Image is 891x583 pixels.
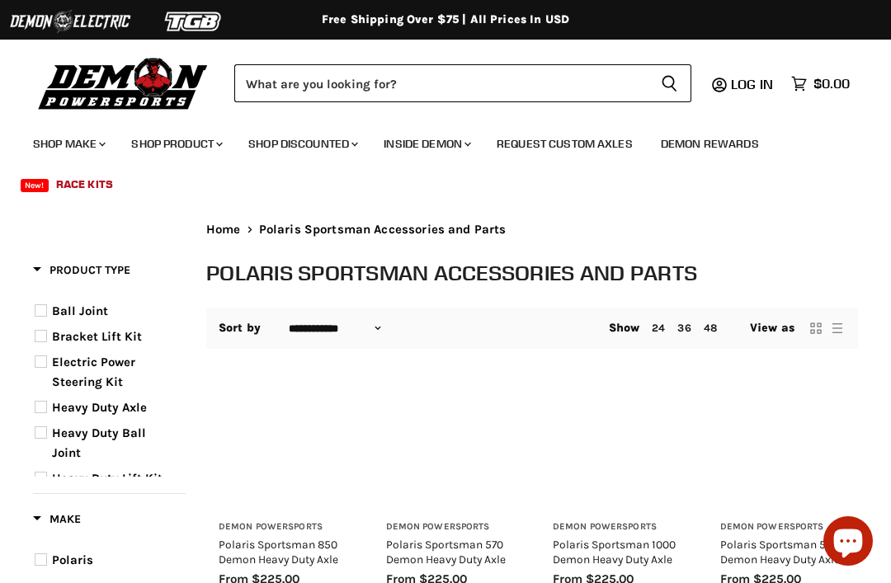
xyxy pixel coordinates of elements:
[386,521,512,534] h3: Demon Powersports
[21,120,846,201] ul: Main menu
[33,512,81,526] span: Make
[52,329,142,344] span: Bracket Lift Kit
[219,521,345,534] h3: Demon Powersports
[553,383,679,510] a: Polaris Sportsman 1000 Demon Heavy Duty Axle
[33,511,81,532] button: Filter by Make
[648,64,691,102] button: Search
[818,516,878,570] inbox-online-store-chat: Shopify online store chat
[371,127,481,161] a: Inside Demon
[808,320,824,336] button: grid view
[206,259,858,286] h1: Polaris Sportsman Accessories and Parts
[206,223,241,237] a: Home
[652,322,665,334] a: 24
[386,538,506,566] a: Polaris Sportsman 570 Demon Heavy Duty Axle
[234,64,691,102] form: Product
[119,127,233,161] a: Shop Product
[724,77,783,92] a: Log in
[132,6,256,37] img: TGB Logo 2
[8,6,132,37] img: Demon Electric Logo 2
[783,72,858,96] a: $0.00
[52,471,163,505] span: Heavy Duty Lift Kit Axle
[259,223,507,237] span: Polaris Sportsman Accessories and Parts
[553,538,676,566] a: Polaris Sportsman 1000 Demon Heavy Duty Axle
[21,179,49,192] span: New!
[21,127,115,161] a: Shop Make
[33,263,130,277] span: Product Type
[33,54,214,112] img: Demon Powersports
[234,64,648,102] input: Search
[553,521,679,534] h3: Demon Powersports
[731,76,773,92] span: Log in
[52,552,93,567] span: Polaris
[219,538,338,566] a: Polaris Sportsman 850 Demon Heavy Duty Axle
[44,167,125,201] a: Race Kits
[484,127,645,161] a: Request Custom Axles
[52,355,135,389] span: Electric Power Steering Kit
[236,127,368,161] a: Shop Discounted
[829,320,846,336] button: list view
[813,76,850,92] span: $0.00
[52,425,146,460] span: Heavy Duty Ball Joint
[52,400,147,415] span: Heavy Duty Axle
[704,322,717,334] a: 48
[219,322,261,335] label: Sort by
[206,308,858,349] nav: Collection utilities
[720,383,846,510] a: Polaris Sportsman 500 Demon Heavy Duty Axle
[52,303,108,318] span: Ball Joint
[219,383,345,510] a: Polaris Sportsman 850 Demon Heavy Duty Axle
[206,223,858,237] nav: Breadcrumbs
[677,322,691,334] a: 36
[648,127,771,161] a: Demon Rewards
[33,262,130,283] button: Filter by Product Type
[720,538,840,566] a: Polaris Sportsman 500 Demon Heavy Duty Axle
[609,321,640,335] span: Show
[386,383,512,510] a: Polaris Sportsman 570 Demon Heavy Duty Axle
[720,521,846,534] h3: Demon Powersports
[750,322,794,335] span: View as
